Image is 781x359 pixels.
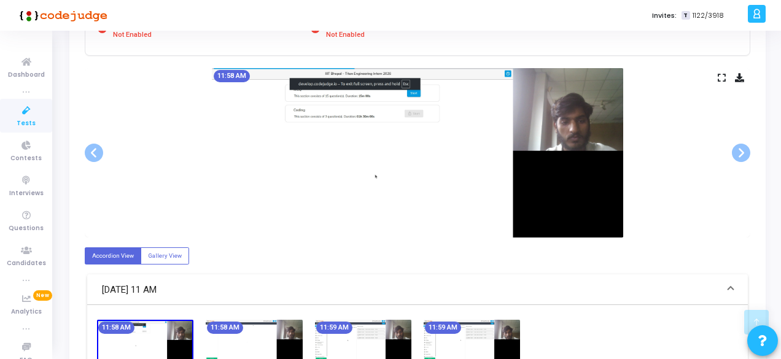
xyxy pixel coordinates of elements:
span: Analytics [11,307,42,317]
label: Accordion View [85,247,141,264]
span: Not Enabled [326,30,365,41]
span: 1122/3918 [693,10,724,21]
span: Tests [17,118,36,129]
span: Interviews [9,188,44,199]
label: Invites: [652,10,677,21]
span: Candidates [7,258,46,269]
mat-chip: 11:58 AM [214,70,250,82]
mat-chip: 11:59 AM [425,322,461,334]
span: Dashboard [8,70,45,80]
mat-panel-title: [DATE] 11 AM [102,283,718,297]
span: Not Enabled [113,30,152,41]
img: logo [15,3,107,28]
mat-chip: 11:59 AM [316,322,352,334]
span: New [33,290,52,301]
img: screenshot-1758954494917.jpeg [212,68,623,237]
span: T [682,11,690,20]
label: Gallery View [141,247,189,264]
span: Questions [9,223,44,234]
mat-expansion-panel-header: [DATE] 11 AM [87,274,748,305]
span: Contests [10,153,42,164]
mat-chip: 11:58 AM [207,322,243,334]
mat-chip: 11:58 AM [98,322,134,334]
